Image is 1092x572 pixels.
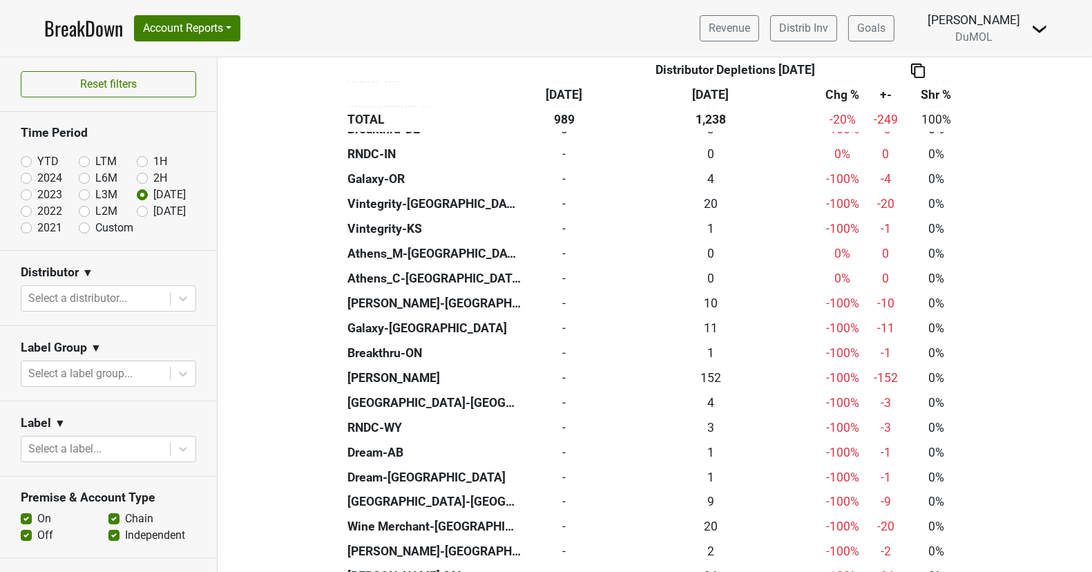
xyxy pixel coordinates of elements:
a: BreakDown [44,14,123,43]
th: [GEOGRAPHIC_DATA]-[GEOGRAPHIC_DATA] [344,490,524,515]
div: - [528,419,600,437]
div: 0 [871,269,901,287]
th: Breakthru-ON [344,341,524,365]
td: 0% [904,316,969,341]
th: +-: activate to sort column ascending [868,82,904,107]
th: Vintegrity-KS [344,216,524,241]
th: 1.000 [604,440,818,465]
td: 0 % [818,266,868,291]
td: 0 [524,191,603,216]
h3: Time Period [21,126,196,140]
div: 10 [607,294,814,312]
div: - [528,369,600,387]
div: -9 [871,493,901,511]
td: 0 [524,166,603,191]
label: 2024 [37,170,62,187]
label: 2022 [37,203,62,220]
div: -11 [871,319,901,337]
div: 2 [607,542,814,560]
td: 0% [904,191,969,216]
td: 0% [904,440,969,465]
th: Athens_C-[GEOGRAPHIC_DATA] [344,266,524,291]
th: Dream-AB [344,440,524,465]
th: 10.834 [604,316,818,341]
div: -1 [871,344,901,362]
div: -1 [871,220,901,238]
th: Galaxy-[GEOGRAPHIC_DATA] [344,316,524,341]
span: ▼ [90,340,102,356]
div: 4 [607,394,814,412]
th: Distributor Depletions [DATE] [604,57,868,82]
td: 0 [524,266,603,291]
td: 0 [524,316,603,341]
td: 0% [904,390,969,415]
td: 0% [904,515,969,540]
div: 0 [607,145,814,163]
td: 0% [904,540,969,564]
label: Chain [125,511,153,527]
td: 0% [904,241,969,266]
td: -100 % [818,440,868,465]
label: Independent [125,527,185,544]
th: Athens_M-[GEOGRAPHIC_DATA] [344,241,524,266]
span: -249 [874,113,898,126]
th: 1.000 [604,341,818,365]
td: -100 % [818,291,868,316]
div: 0 [607,269,814,287]
td: -100 % [818,540,868,564]
th: 3.000 [604,415,818,440]
button: Reset filters [21,71,196,97]
label: L3M [95,187,117,203]
td: -100 % [818,341,868,365]
td: -100 % [818,365,868,390]
div: [PERSON_NAME] [928,11,1020,29]
div: -1 [871,444,901,461]
h3: Label Group [21,341,87,355]
th: 1,238 [604,107,818,132]
td: 0 [524,515,603,540]
div: -152 [871,369,901,387]
th: 4.167 [604,166,818,191]
h3: Distributor [21,265,79,280]
th: Dream-[GEOGRAPHIC_DATA] [344,465,524,490]
td: 0 [524,341,603,365]
img: Copy to clipboard [911,64,925,78]
th: 1.000 [604,216,818,241]
th: 2.000 [604,540,818,564]
a: Revenue [700,15,759,41]
div: -3 [871,419,901,437]
td: -100 % [818,490,868,515]
td: 0% [904,291,969,316]
td: -100 % [818,415,868,440]
label: [DATE] [153,203,186,220]
th: Aug '24: activate to sort column ascending [604,82,818,107]
td: 0 [524,216,603,241]
div: - [528,195,600,213]
th: 20.167 [604,191,818,216]
th: [PERSON_NAME] [344,365,524,390]
th: 151.999 [604,365,818,390]
label: 2H [153,170,167,187]
div: 1 [607,468,814,486]
div: 20 [607,517,814,535]
div: - [528,344,600,362]
div: - [528,468,600,486]
th: &nbsp;: activate to sort column ascending [344,82,524,107]
label: Off [37,527,53,544]
th: 9.167 [604,490,818,515]
div: -20 [871,195,901,213]
div: 1 [607,444,814,461]
td: -100 % [818,191,868,216]
td: -100 % [818,515,868,540]
div: 9 [607,493,814,511]
label: L6M [95,170,117,187]
div: -4 [871,170,901,188]
div: 0 [871,145,901,163]
th: 3.500 [604,390,818,415]
div: 0 [871,245,901,263]
th: 0 [604,266,818,291]
div: -3 [871,394,901,412]
span: -20% [830,113,856,126]
th: 9.680 [604,291,818,316]
div: - [528,517,600,535]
